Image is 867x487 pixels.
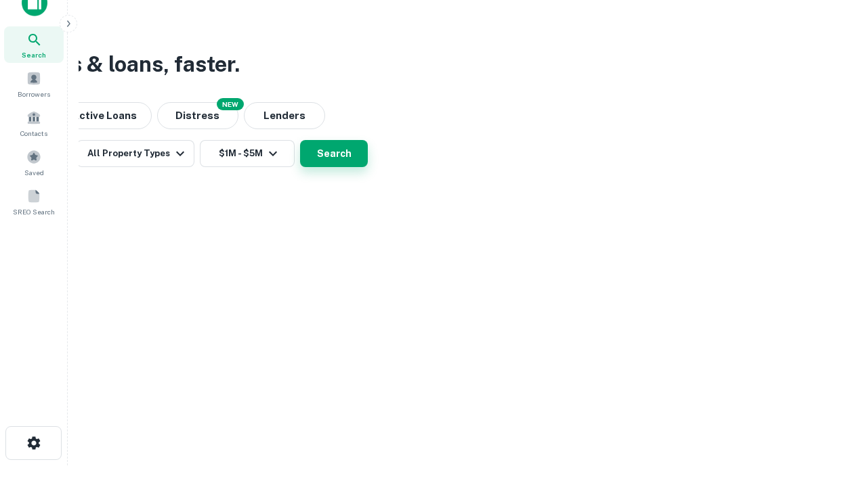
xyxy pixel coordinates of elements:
[4,105,64,141] a: Contacts
[244,102,325,129] button: Lenders
[4,26,64,63] a: Search
[20,128,47,139] span: Contacts
[4,66,64,102] a: Borrowers
[13,206,55,217] span: SREO Search
[200,140,295,167] button: $1M - $5M
[4,144,64,181] a: Saved
[799,379,867,444] iframe: Chat Widget
[300,140,368,167] button: Search
[217,98,244,110] div: NEW
[4,183,64,220] a: SREO Search
[22,49,46,60] span: Search
[24,167,44,178] span: Saved
[18,89,50,99] span: Borrowers
[77,140,194,167] button: All Property Types
[57,102,152,129] button: Active Loans
[157,102,238,129] button: Search distressed loans with lien and other non-mortgage details.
